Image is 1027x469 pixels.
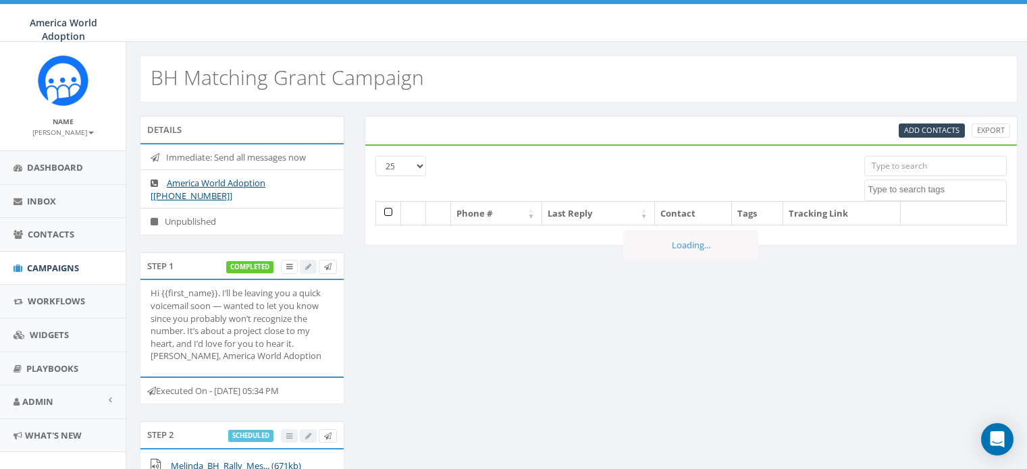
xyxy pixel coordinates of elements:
small: Name [53,117,74,126]
span: View Campaign Delivery Statistics [286,261,292,271]
div: Step 1 [140,252,344,279]
span: Widgets [30,329,69,341]
span: America World Adoption [30,16,97,43]
label: completed [226,261,273,273]
span: Send Test Message [324,261,332,271]
span: Workflows [28,295,85,307]
li: Immediate: Send all messages now [140,144,344,171]
textarea: Search [868,184,1006,196]
span: Dashboard [27,161,83,173]
span: Campaigns [27,262,79,274]
a: [PERSON_NAME] [32,126,94,138]
div: Executed On - [DATE] 05:34 PM [140,377,344,405]
i: Immediate: Send all messages now [151,153,166,162]
a: Add Contacts [899,123,965,138]
a: America World Adoption [[PHONE_NUMBER]] [151,177,265,202]
span: Inbox [27,195,56,207]
th: Phone # [451,202,542,225]
div: Open Intercom Messenger [981,423,1013,456]
span: Add Contacts [904,125,959,135]
div: Step 2 [140,421,344,448]
span: Contacts [28,228,74,240]
input: Type to search [864,156,1007,176]
label: scheduled [228,430,273,442]
th: Tags [732,202,783,225]
span: CSV files only [904,125,959,135]
span: Send Test Message [324,431,332,441]
i: Unpublished [151,217,165,226]
th: Last Reply [542,202,655,225]
a: Export [972,123,1010,138]
th: Contact [655,202,732,225]
p: Hi {{first_name}}. I’ll be leaving you a quick voicemail soon — wanted to let you know since you ... [151,287,334,362]
li: Unpublished [140,208,344,235]
span: Playbooks [26,362,78,375]
div: Details [140,116,344,143]
span: Admin [22,395,53,408]
small: [PERSON_NAME] [32,128,94,137]
img: Rally_Corp_Icon.png [38,55,88,106]
h2: BH Matching Grant Campaign [151,66,424,88]
span: What's New [25,429,82,441]
th: Tracking Link [783,202,901,225]
div: Loading... [623,230,758,260]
